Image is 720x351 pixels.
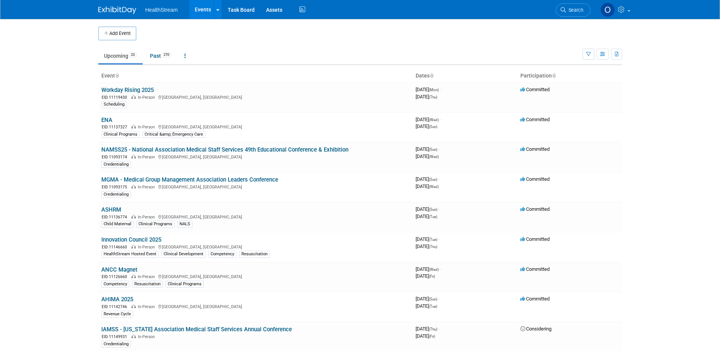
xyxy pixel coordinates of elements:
[416,243,437,249] span: [DATE]
[131,155,136,158] img: In-Person Event
[102,275,130,279] span: EID: 11126660
[131,274,136,278] img: In-Person Event
[101,191,131,198] div: Credentialing
[413,70,517,82] th: Dates
[101,153,410,160] div: [GEOGRAPHIC_DATA], [GEOGRAPHIC_DATA]
[208,251,236,258] div: Competency
[416,117,441,122] span: [DATE]
[138,185,157,190] span: In-Person
[131,245,136,248] img: In-Person Event
[131,215,136,218] img: In-Person Event
[98,6,136,14] img: ExhibitDay
[416,146,440,152] span: [DATE]
[101,94,410,100] div: [GEOGRAPHIC_DATA], [GEOGRAPHIC_DATA]
[102,155,130,159] span: EID: 11093174
[102,305,130,309] span: EID: 11142746
[101,311,133,318] div: Revenue Cycle
[429,177,437,182] span: (Sun)
[416,266,441,272] span: [DATE]
[440,266,441,272] span: -
[129,52,137,58] span: 23
[102,185,130,189] span: EID: 11093175
[429,88,439,92] span: (Mon)
[438,326,440,332] span: -
[98,49,143,63] a: Upcoming23
[416,176,440,182] span: [DATE]
[131,185,136,188] img: In-Person Event
[520,146,550,152] span: Committed
[429,297,437,301] span: (Sun)
[101,303,410,310] div: [GEOGRAPHIC_DATA], [GEOGRAPHIC_DATA]
[138,304,157,309] span: In-Person
[142,131,205,138] div: Critical &amp; Emergency Care
[101,281,129,288] div: Competency
[429,215,437,219] span: (Tue)
[517,70,622,82] th: Participation
[416,94,437,100] span: [DATE]
[98,70,413,82] th: Event
[101,266,137,273] a: ANCC Magnet
[438,206,440,212] span: -
[430,73,433,79] a: Sort by Start Date
[520,326,551,332] span: Considering
[429,327,437,331] span: (Thu)
[138,274,157,279] span: In-Person
[102,125,130,129] span: EID: 11137327
[101,101,127,108] div: Scheduling
[429,237,437,242] span: (Tue)
[138,155,157,160] span: In-Person
[416,296,440,302] span: [DATE]
[239,251,270,258] div: Resuscitation
[520,117,550,122] span: Committed
[416,326,440,332] span: [DATE]
[101,117,112,123] a: ENA
[416,206,440,212] span: [DATE]
[136,221,175,228] div: Clinical Programs
[429,334,435,338] span: (Fri)
[520,176,550,182] span: Committed
[429,95,437,99] span: (Thu)
[556,3,591,17] a: Search
[429,304,437,308] span: (Tue)
[520,206,550,212] span: Committed
[138,95,157,100] span: In-Person
[138,215,157,220] span: In-Person
[102,95,130,100] span: EID: 11119430
[161,52,172,58] span: 270
[101,243,410,250] div: [GEOGRAPHIC_DATA], [GEOGRAPHIC_DATA]
[165,281,204,288] div: Clinical Programs
[101,146,348,153] a: NAMSS25 - National Association Medical Staff Services 49th Educational Conference & Exhibition
[429,245,437,249] span: (Thu)
[101,87,154,93] a: Workday Rising 2025
[429,155,439,159] span: (Wed)
[101,326,292,333] a: IAMSS - [US_STATE] Association Medical Staff Services Annual Conference
[600,3,615,17] img: Olivia Christopher
[416,273,435,279] span: [DATE]
[520,296,550,302] span: Committed
[131,304,136,308] img: In-Person Event
[429,118,439,122] span: (Wed)
[440,117,441,122] span: -
[101,236,161,243] a: Innovation Council 2025
[429,267,439,272] span: (Wed)
[101,123,410,130] div: [GEOGRAPHIC_DATA], [GEOGRAPHIC_DATA]
[101,213,410,220] div: [GEOGRAPHIC_DATA], [GEOGRAPHIC_DATA]
[429,125,437,129] span: (Sun)
[416,236,440,242] span: [DATE]
[101,251,159,258] div: HealthStream Hosted Event
[101,176,278,183] a: MGMA - Medical Group Management Association Leaders Conference
[438,146,440,152] span: -
[115,73,119,79] a: Sort by Event Name
[101,183,410,190] div: [GEOGRAPHIC_DATA], [GEOGRAPHIC_DATA]
[101,131,140,138] div: Clinical Programs
[161,251,206,258] div: Clinical Development
[429,207,437,212] span: (Sun)
[440,87,441,92] span: -
[438,296,440,302] span: -
[145,7,178,13] span: HealthStream
[416,213,437,219] span: [DATE]
[520,236,550,242] span: Committed
[438,236,440,242] span: -
[101,273,410,280] div: [GEOGRAPHIC_DATA], [GEOGRAPHIC_DATA]
[566,7,583,13] span: Search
